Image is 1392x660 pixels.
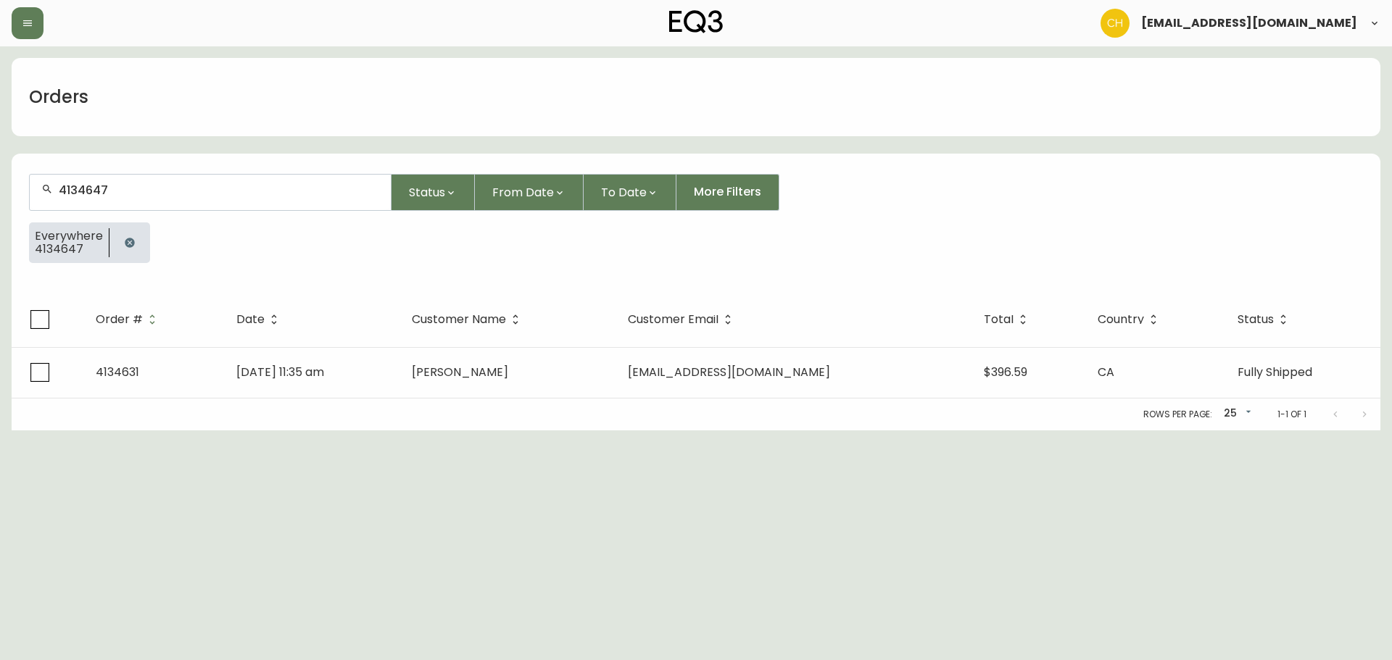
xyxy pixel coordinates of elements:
[391,174,475,211] button: Status
[628,313,737,326] span: Customer Email
[984,315,1014,324] span: Total
[409,183,445,201] span: Status
[1277,408,1306,421] p: 1-1 of 1
[984,364,1027,380] span: $396.59
[676,174,779,211] button: More Filters
[236,315,265,324] span: Date
[694,184,761,200] span: More Filters
[475,174,584,211] button: From Date
[412,315,506,324] span: Customer Name
[96,313,162,326] span: Order #
[236,364,324,380] span: [DATE] 11:35 am
[492,183,554,201] span: From Date
[584,174,676,211] button: To Date
[669,10,723,33] img: logo
[984,313,1032,326] span: Total
[412,364,508,380] span: [PERSON_NAME]
[59,183,379,197] input: Search
[1238,315,1274,324] span: Status
[236,313,283,326] span: Date
[1101,9,1130,38] img: 6288462cea190ebb98a2c2f3c744dd7e
[35,243,103,256] span: 4134647
[1141,17,1357,29] span: [EMAIL_ADDRESS][DOMAIN_NAME]
[1098,313,1163,326] span: Country
[628,364,830,380] span: [EMAIL_ADDRESS][DOMAIN_NAME]
[1098,364,1114,380] span: CA
[35,230,103,243] span: Everywhere
[96,315,143,324] span: Order #
[1238,313,1293,326] span: Status
[628,315,718,324] span: Customer Email
[1098,315,1144,324] span: Country
[412,313,525,326] span: Customer Name
[1143,408,1212,421] p: Rows per page:
[601,183,647,201] span: To Date
[1238,364,1312,380] span: Fully Shipped
[29,85,88,109] h1: Orders
[96,364,139,380] span: 4134631
[1218,402,1254,426] div: 25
